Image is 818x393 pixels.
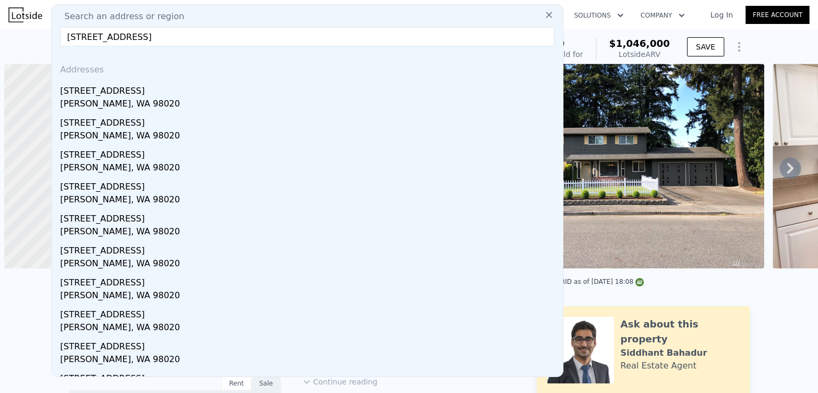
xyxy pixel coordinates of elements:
[60,27,554,46] input: Enter an address, city, region, neighborhood or zip code
[60,321,559,336] div: [PERSON_NAME], WA 98020
[620,359,697,372] div: Real Estate Agent
[302,376,378,387] button: Continue reading
[222,376,251,390] div: Rent
[56,55,559,80] div: Addresses
[60,144,559,161] div: [STREET_ADDRESS]
[60,289,559,304] div: [PERSON_NAME], WA 98020
[60,161,559,176] div: [PERSON_NAME], WA 98020
[60,193,559,208] div: [PERSON_NAME], WA 98020
[60,208,559,225] div: [STREET_ADDRESS]
[60,257,559,272] div: [PERSON_NAME], WA 98020
[635,278,644,286] img: NWMLS Logo
[60,336,559,353] div: [STREET_ADDRESS]
[56,10,184,23] span: Search an address or region
[609,49,670,60] div: Lotside ARV
[492,64,764,268] img: Sale: 127259198 Parcel: 103643847
[60,368,559,385] div: [STREET_ADDRESS]
[687,37,724,56] button: SAVE
[620,347,707,359] div: Siddhant Bahadur
[496,49,583,60] div: Off Market, last sold for
[609,38,670,49] span: $1,046,000
[60,97,559,112] div: [PERSON_NAME], WA 98020
[60,80,559,97] div: [STREET_ADDRESS]
[746,6,809,24] a: Free Account
[60,353,559,368] div: [PERSON_NAME], WA 98020
[60,129,559,144] div: [PERSON_NAME], WA 98020
[60,112,559,129] div: [STREET_ADDRESS]
[620,317,739,347] div: Ask about this property
[9,7,42,22] img: Lotside
[632,6,693,25] button: Company
[60,304,559,321] div: [STREET_ADDRESS]
[566,6,632,25] button: Solutions
[251,376,281,390] div: Sale
[60,272,559,289] div: [STREET_ADDRESS]
[60,176,559,193] div: [STREET_ADDRESS]
[60,225,559,240] div: [PERSON_NAME], WA 98020
[698,10,746,20] a: Log In
[729,36,750,58] button: Show Options
[60,240,559,257] div: [STREET_ADDRESS]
